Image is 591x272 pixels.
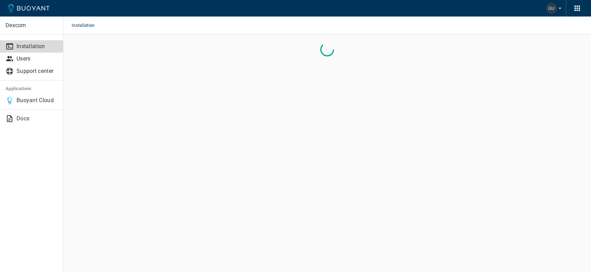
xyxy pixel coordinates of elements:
span: Installation [72,17,103,34]
p: Users [17,55,58,62]
p: Buoyant Cloud [17,97,58,104]
p: Installation [17,43,58,50]
p: Dexcom [6,22,58,29]
img: Quyen Lu [546,3,557,14]
p: Docs [17,115,58,122]
h5: Applications [6,86,58,91]
p: Support center [17,68,58,75]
